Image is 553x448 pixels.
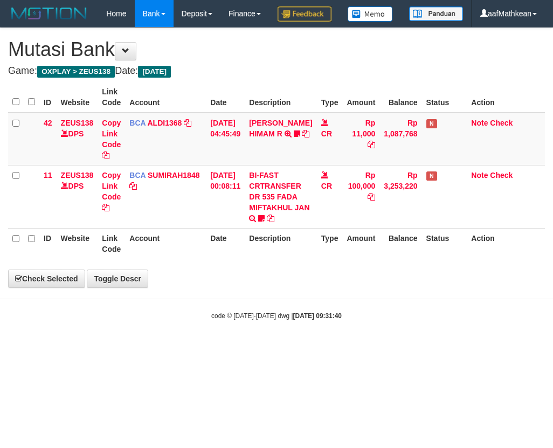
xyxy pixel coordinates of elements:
th: Amount [342,82,379,113]
a: Check Selected [8,270,85,288]
th: Status [422,228,467,259]
th: Balance [379,82,421,113]
a: ZEUS138 [61,171,94,180]
span: Has Note [426,171,437,181]
th: Link Code [98,82,125,113]
th: Date [206,228,245,259]
th: Type [317,82,343,113]
th: Action [467,82,545,113]
td: DPS [57,165,98,228]
th: Date [206,82,245,113]
a: Note [471,171,488,180]
th: Website [57,82,98,113]
a: Check [490,119,513,127]
a: Note [471,119,488,127]
th: Account [125,228,206,259]
th: Balance [379,228,421,259]
a: ZEUS138 [61,119,94,127]
span: OXPLAY > ZEUS138 [37,66,115,78]
th: Link Code [98,228,125,259]
img: MOTION_logo.png [8,5,90,22]
span: BCA [129,171,146,180]
th: ID [39,82,57,113]
td: Rp 3,253,220 [379,165,421,228]
span: [DATE] [138,66,171,78]
span: 11 [44,171,52,180]
td: [DATE] 04:45:49 [206,113,245,166]
th: Status [422,82,467,113]
span: BCA [129,119,146,127]
h4: Game: Date: [8,66,545,77]
img: Feedback.jpg [278,6,331,22]
td: [DATE] 00:08:11 [206,165,245,228]
td: Rp 100,000 [342,165,379,228]
span: 42 [44,119,52,127]
strong: [DATE] 09:31:40 [293,312,342,320]
th: Action [467,228,545,259]
th: ID [39,228,57,259]
td: BI-FAST CRTRANSFER DR 535 FADA MIFTAKHUL JAN [245,165,316,228]
th: Description [245,228,316,259]
small: code © [DATE]-[DATE] dwg | [211,312,342,320]
a: Copy Link Code [102,171,121,212]
th: Type [317,228,343,259]
a: ALDI1368 [147,119,182,127]
img: panduan.png [409,6,463,21]
th: Website [57,228,98,259]
span: Has Note [426,119,437,128]
span: CR [321,129,332,138]
th: Description [245,82,316,113]
img: Button%20Memo.svg [348,6,393,22]
td: Rp 11,000 [342,113,379,166]
th: Account [125,82,206,113]
a: Toggle Descr [87,270,148,288]
a: Check [490,171,513,180]
td: Rp 1,087,768 [379,113,421,166]
span: CR [321,182,332,190]
h1: Mutasi Bank [8,39,545,60]
a: SUMIRAH1848 [148,171,199,180]
a: [PERSON_NAME] HIMAM R [249,119,312,138]
td: DPS [57,113,98,166]
a: Copy Link Code [102,119,121,160]
th: Amount [342,228,379,259]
